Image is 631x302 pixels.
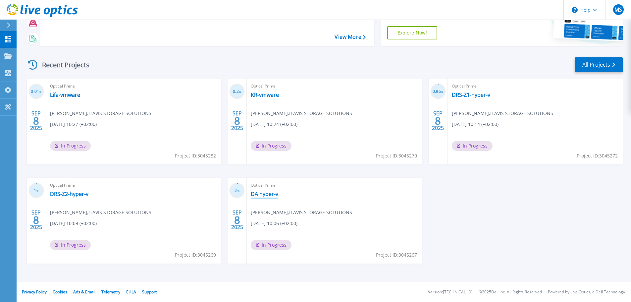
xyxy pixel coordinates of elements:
span: Optical Prime [50,182,217,189]
a: Support [142,289,157,295]
span: Project ID: 3045269 [175,251,216,259]
span: Project ID: 3045282 [175,152,216,159]
span: [PERSON_NAME] , ITAVIS STORAGE SOLUTIONS [50,209,151,216]
span: [PERSON_NAME] , ITAVIS STORAGE SOLUTIONS [251,110,352,117]
span: Project ID: 3045272 [577,152,618,159]
h3: 1 [28,187,44,195]
a: Telemetry [101,289,120,295]
li: Powered by Live Optics, a Dell Technology [548,290,625,294]
span: [DATE] 10:06 (+02:00) [251,220,297,227]
span: In Progress [251,141,291,151]
a: Privacy Policy [22,289,47,295]
h3: 0.01 [28,88,44,95]
li: © 2025 Dell Inc. All Rights Reserved [479,290,542,294]
span: 8 [435,118,441,124]
span: In Progress [50,240,91,250]
span: % [237,189,239,193]
div: SEP 2025 [432,109,444,133]
span: % [36,189,38,193]
div: SEP 2025 [30,208,42,232]
h3: 2 [229,187,245,195]
span: In Progress [251,240,291,250]
span: [DATE] 10:14 (+02:00) [452,121,499,128]
a: All Projects [575,57,623,72]
span: [PERSON_NAME] , ITAVIS STORAGE SOLUTIONS [251,209,352,216]
span: [DATE] 10:09 (+02:00) [50,220,97,227]
span: 8 [33,118,39,124]
a: Explore Now! [387,26,438,39]
span: Project ID: 3045267 [376,251,417,259]
div: Recent Projects [26,57,98,73]
li: Version: [TECHNICAL_ID] [428,290,473,294]
span: MS [614,7,622,12]
a: Lifa-vmware [50,91,80,98]
span: Optical Prime [251,83,418,90]
span: Optical Prime [251,182,418,189]
h3: 0.96 [430,88,446,95]
a: DA hyper-v [251,191,278,197]
a: DRS-Z2-hyper-v [50,191,88,197]
a: Cookies [53,289,67,295]
span: 8 [234,118,240,124]
span: Project ID: 3045279 [376,152,417,159]
span: Optical Prime [452,83,619,90]
h3: 0.2 [229,88,245,95]
span: % [39,90,41,93]
span: In Progress [452,141,493,151]
a: View More [335,34,365,40]
span: [DATE] 10:24 (+02:00) [251,121,297,128]
a: EULA [126,289,136,295]
div: SEP 2025 [30,109,42,133]
span: In Progress [50,141,91,151]
span: % [239,90,241,93]
span: 8 [33,217,39,223]
div: SEP 2025 [231,109,243,133]
span: [PERSON_NAME] , ITAVIS STORAGE SOLUTIONS [50,110,151,117]
div: SEP 2025 [231,208,243,232]
a: KR-vmware [251,91,279,98]
span: [DATE] 10:27 (+02:00) [50,121,97,128]
a: Ads & Email [73,289,95,295]
span: % [441,90,443,93]
a: DRS-Z1-hyper-v [452,91,490,98]
span: [PERSON_NAME] , ITAVIS STORAGE SOLUTIONS [452,110,553,117]
span: Optical Prime [50,83,217,90]
span: 8 [234,217,240,223]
